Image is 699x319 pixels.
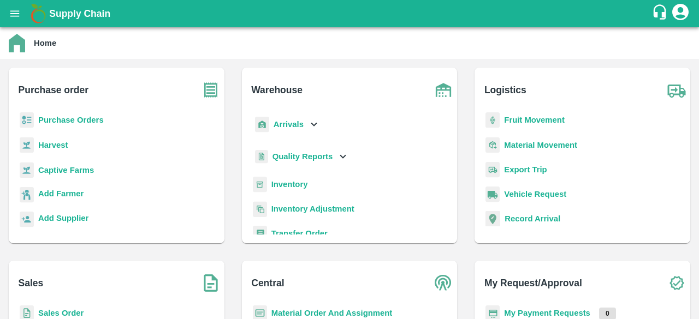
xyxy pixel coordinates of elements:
[485,211,500,226] img: recordArrival
[20,162,34,178] img: harvest
[49,8,110,19] b: Supply Chain
[38,189,84,198] b: Add Farmer
[505,214,560,223] a: Record Arrival
[38,166,94,174] a: Captive Farms
[430,269,457,297] img: central
[504,309,590,317] a: My Payment Requests
[34,39,56,47] b: Home
[271,309,393,317] a: Material Order And Assignment
[38,188,84,202] a: Add Farmer
[27,3,49,25] img: logo
[271,180,308,189] a: Inventory
[2,1,27,26] button: open drawer
[485,137,500,153] img: material
[38,309,84,317] a: Sales Order
[271,229,328,238] a: Transfer Order
[20,137,34,153] img: harvest
[20,187,34,203] img: farmer
[253,146,349,168] div: Quality Reports
[19,82,88,98] b: Purchase order
[255,117,269,133] img: whArrival
[651,4,671,23] div: customer-support
[273,152,333,161] b: Quality Reports
[504,165,547,174] a: Export Trip
[274,120,304,129] b: Arrivals
[19,275,44,291] b: Sales
[485,112,500,128] img: fruit
[271,204,354,213] a: Inventory Adjustment
[253,201,267,217] img: inventory
[485,162,500,178] img: delivery
[251,275,284,291] b: Central
[504,116,565,124] a: Fruit Movement
[38,214,88,222] b: Add Supplier
[671,2,690,25] div: account of current user
[504,141,577,149] a: Material Movement
[485,186,500,202] img: vehicle
[484,82,526,98] b: Logistics
[663,76,690,104] img: truck
[253,226,267,242] img: whTransfer
[253,112,321,137] div: Arrivals
[9,34,25,52] img: home
[663,269,690,297] img: check
[20,112,34,128] img: reciept
[251,82,303,98] b: Warehouse
[253,177,267,192] img: whInventory
[20,212,34,227] img: supplier
[255,150,268,164] img: qualityReport
[504,190,566,198] a: Vehicle Request
[38,116,104,124] a: Purchase Orders
[484,275,582,291] b: My Request/Approval
[430,76,457,104] img: warehouse
[197,269,224,297] img: soSales
[38,212,88,227] a: Add Supplier
[197,76,224,104] img: purchase
[38,141,68,149] a: Harvest
[49,6,651,21] a: Supply Chain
